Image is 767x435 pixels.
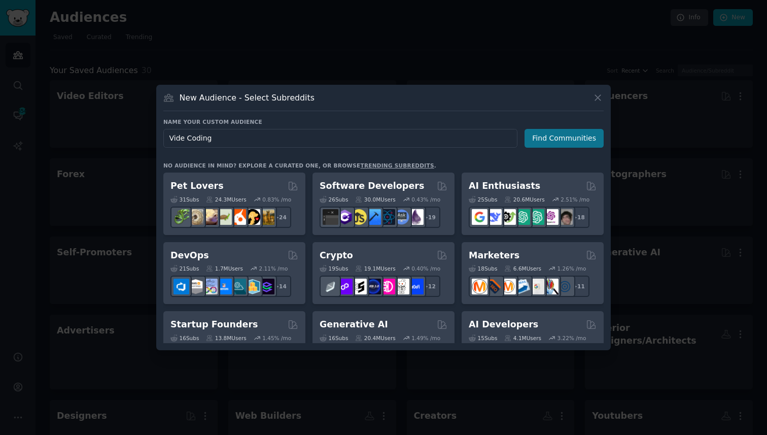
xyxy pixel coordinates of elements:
[365,279,381,294] img: web3
[504,334,541,342] div: 4.1M Users
[355,334,395,342] div: 20.4M Users
[351,209,367,225] img: learnjavascript
[188,209,203,225] img: ballpython
[206,334,246,342] div: 13.8M Users
[469,334,497,342] div: 15 Sub s
[486,209,502,225] img: DeepSeek
[411,265,440,272] div: 0.40 % /mo
[230,209,246,225] img: cockatiel
[568,207,589,228] div: + 18
[529,279,544,294] img: googleads
[270,207,291,228] div: + 24
[525,129,604,148] button: Find Communities
[469,265,497,272] div: 18 Sub s
[543,279,559,294] img: MarketingResearch
[188,279,203,294] img: AWS_Certified_Experts
[320,334,348,342] div: 16 Sub s
[245,279,260,294] img: aws_cdk
[472,209,487,225] img: GoogleGeminiAI
[514,209,530,225] img: chatgpt_promptDesign
[216,279,232,294] img: DevOpsLinks
[270,276,291,297] div: + 14
[557,279,573,294] img: OnlineMarketing
[173,279,189,294] img: azuredevops
[469,180,540,192] h2: AI Enthusiasts
[320,318,388,331] h2: Generative AI
[472,279,487,294] img: content_marketing
[394,209,409,225] img: AskComputerScience
[320,180,424,192] h2: Software Developers
[170,318,258,331] h2: Startup Founders
[163,118,604,125] h3: Name your custom audience
[408,209,424,225] img: elixir
[529,209,544,225] img: chatgpt_prompts_
[170,180,224,192] h2: Pet Lovers
[500,279,516,294] img: AskMarketing
[262,196,291,203] div: 0.83 % /mo
[486,279,502,294] img: bigseo
[514,279,530,294] img: Emailmarketing
[320,249,353,262] h2: Crypto
[355,265,395,272] div: 19.1M Users
[170,196,199,203] div: 31 Sub s
[180,92,315,103] h3: New Audience - Select Subreddits
[230,279,246,294] img: platformengineering
[568,276,589,297] div: + 11
[394,279,409,294] img: CryptoNews
[504,196,544,203] div: 20.6M Users
[170,265,199,272] div: 21 Sub s
[500,209,516,225] img: AItoolsCatalog
[360,162,434,169] a: trending subreddits
[355,196,395,203] div: 30.0M Users
[561,196,589,203] div: 2.51 % /mo
[163,129,517,148] input: Pick a short name, like "Digital Marketers" or "Movie-Goers"
[206,265,243,272] div: 1.7M Users
[379,279,395,294] img: defiblockchain
[170,334,199,342] div: 16 Sub s
[202,279,218,294] img: Docker_DevOps
[408,279,424,294] img: defi_
[320,265,348,272] div: 19 Sub s
[419,276,440,297] div: + 12
[259,209,274,225] img: dogbreed
[320,196,348,203] div: 26 Sub s
[351,279,367,294] img: ethstaker
[337,209,353,225] img: csharp
[206,196,246,203] div: 24.3M Users
[323,279,338,294] img: ethfinance
[259,279,274,294] img: PlatformEngineers
[379,209,395,225] img: reactnative
[419,207,440,228] div: + 19
[323,209,338,225] img: software
[469,196,497,203] div: 25 Sub s
[202,209,218,225] img: leopardgeckos
[245,209,260,225] img: PetAdvice
[337,279,353,294] img: 0xPolygon
[170,249,209,262] h2: DevOps
[163,162,436,169] div: No audience in mind? Explore a curated one, or browse .
[411,196,440,203] div: 0.43 % /mo
[173,209,189,225] img: herpetology
[216,209,232,225] img: turtle
[411,334,440,342] div: 1.49 % /mo
[469,249,519,262] h2: Marketers
[262,334,291,342] div: 1.45 % /mo
[557,265,586,272] div: 1.26 % /mo
[259,265,288,272] div: 2.11 % /mo
[365,209,381,225] img: iOSProgramming
[469,318,538,331] h2: AI Developers
[557,209,573,225] img: ArtificalIntelligence
[543,209,559,225] img: OpenAIDev
[504,265,541,272] div: 6.6M Users
[557,334,586,342] div: 3.22 % /mo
